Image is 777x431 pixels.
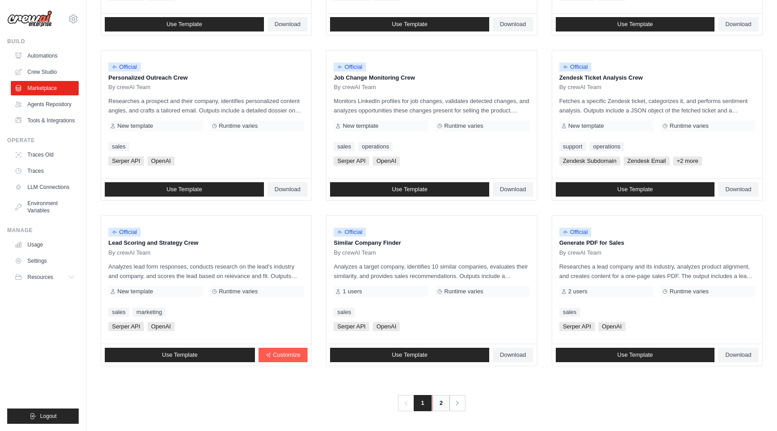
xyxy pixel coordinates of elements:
span: Use Template [392,351,427,359]
a: Environment Variables [11,196,79,218]
span: Official [334,63,366,72]
span: Serper API [334,322,369,331]
span: Use Template [617,186,653,193]
span: Serper API [108,157,144,166]
span: Official [108,228,141,237]
span: By crewAI Team [108,249,151,256]
p: Analyzes lead form responses, conducts research on the lead's industry and company, and scores th... [108,262,304,281]
span: Download [500,186,526,193]
a: Download [718,182,759,197]
a: Use Template [330,182,489,197]
a: Use Template [105,182,264,197]
a: Automations [11,49,79,63]
span: OpenAI [147,322,174,331]
span: OpenAI [598,322,625,331]
span: +2 more [673,157,702,166]
span: Download [500,351,526,359]
span: Use Template [166,186,202,193]
span: Runtime varies [444,122,483,130]
span: Runtime varies [219,122,258,130]
img: Logo [7,10,52,27]
span: Use Template [392,21,427,28]
span: Download [725,21,751,28]
span: Zendesk Subdomain [559,157,620,166]
span: Use Template [162,351,197,359]
span: 2 users [568,288,588,295]
a: Use Template [556,17,715,31]
span: Zendesk Email [624,157,670,166]
p: Generate PDF for Sales [559,238,755,247]
p: Personalized Outreach Crew [108,73,304,82]
p: Job Change Monitoring Crew [334,73,529,82]
p: Monitors LinkedIn profiles for job changes, validates detected changes, and analyzes opportunitie... [334,96,529,115]
span: Customize [273,351,300,359]
span: Runtime varies [670,122,709,130]
p: Lead Scoring and Strategy Crew [108,238,304,247]
a: sales [559,308,580,317]
a: Use Template [105,17,264,31]
a: marketing [133,308,165,317]
span: OpenAI [373,157,400,166]
div: Build [7,38,79,45]
span: 1 [414,395,431,411]
a: Settings [11,254,79,268]
span: By crewAI Team [108,84,151,91]
span: Serper API [559,322,595,331]
a: Download [493,182,533,197]
span: Official [559,63,592,72]
span: Runtime varies [219,288,258,295]
span: OpenAI [147,157,174,166]
span: New template [343,122,378,130]
p: Researches a prospect and their company, identifies personalized content angles, and crafts a tai... [108,96,304,115]
span: 1 users [343,288,362,295]
a: Use Template [330,17,489,31]
span: Download [725,351,751,359]
a: Download [718,17,759,31]
span: Official [334,228,366,237]
a: Use Template [330,348,489,362]
a: sales [108,142,129,151]
a: sales [334,142,354,151]
a: Download [268,17,308,31]
button: Resources [11,270,79,284]
a: operations [589,142,624,151]
span: Download [275,21,301,28]
span: Logout [40,413,57,420]
span: By crewAI Team [559,84,602,91]
span: By crewAI Team [559,249,602,256]
a: Agents Repository [11,97,79,112]
a: Use Template [105,348,255,362]
a: Marketplace [11,81,79,95]
a: LLM Connections [11,180,79,194]
p: Zendesk Ticket Analysis Crew [559,73,755,82]
span: Use Template [617,351,653,359]
a: sales [108,308,129,317]
div: Manage [7,227,79,234]
span: Use Template [617,21,653,28]
span: By crewAI Team [334,84,376,91]
span: Serper API [108,322,144,331]
span: Resources [27,274,53,281]
a: Download [493,17,533,31]
span: Use Template [166,21,202,28]
span: Download [725,186,751,193]
span: New template [117,288,153,295]
span: New template [568,122,604,130]
span: New template [117,122,153,130]
span: Download [500,21,526,28]
span: OpenAI [373,322,400,331]
p: Similar Company Finder [334,238,529,247]
a: Traces Old [11,148,79,162]
a: sales [334,308,354,317]
span: Official [108,63,141,72]
a: Tools & Integrations [11,113,79,128]
span: Official [559,228,592,237]
span: Serper API [334,157,369,166]
a: Crew Studio [11,65,79,79]
span: Use Template [392,186,427,193]
p: Analyzes a target company, identifies 10 similar companies, evaluates their similarity, and provi... [334,262,529,281]
button: Logout [7,409,79,424]
a: Download [268,182,308,197]
p: Fetches a specific Zendesk ticket, categorizes it, and performs sentiment analysis. Outputs inclu... [559,96,755,115]
a: Usage [11,238,79,252]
